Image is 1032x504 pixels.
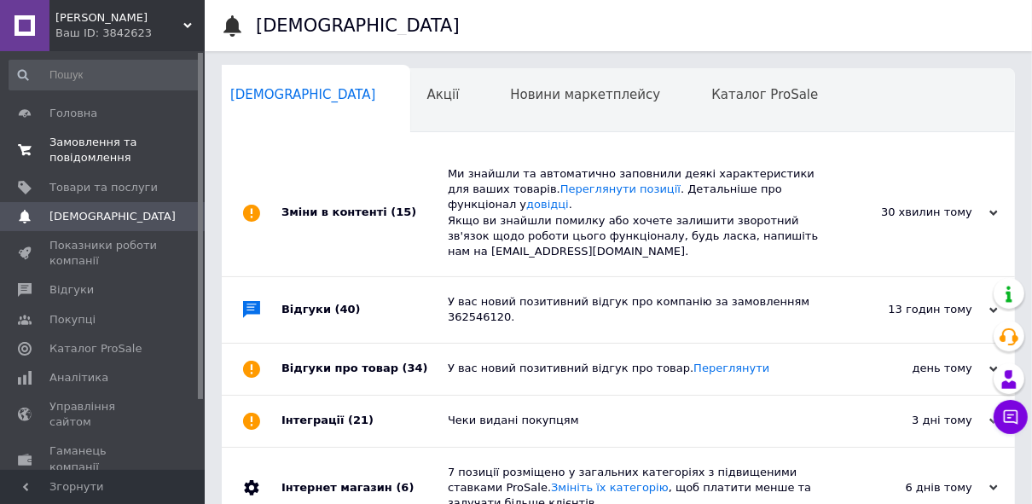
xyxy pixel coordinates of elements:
[49,312,96,327] span: Покупці
[827,413,998,428] div: 3 дні тому
[281,149,448,276] div: Зміни в контенті
[55,26,205,41] div: Ваш ID: 3842623
[693,362,769,374] a: Переглянути
[827,302,998,317] div: 13 годин тому
[49,282,94,298] span: Відгуки
[230,87,376,102] span: [DEMOGRAPHIC_DATA]
[827,480,998,495] div: 6 днів тому
[335,303,361,316] span: (40)
[448,361,827,376] div: У вас новий позитивний відгук про товар.
[55,10,183,26] span: RAZBORKA VAZ
[396,481,414,494] span: (6)
[560,182,681,195] a: Переглянути позиції
[526,198,569,211] a: довідці
[256,15,460,36] h1: [DEMOGRAPHIC_DATA]
[348,414,374,426] span: (21)
[49,209,176,224] span: [DEMOGRAPHIC_DATA]
[49,341,142,356] span: Каталог ProSale
[281,396,448,447] div: Інтеграції
[994,400,1028,434] button: Чат з покупцем
[711,87,818,102] span: Каталог ProSale
[391,206,416,218] span: (15)
[551,481,669,494] a: Змініть їх категорію
[448,166,827,259] div: Ми знайшли та автоматично заповнили деякі характеристики для ваших товарів. . Детальніше про функ...
[427,87,460,102] span: Акції
[281,277,448,342] div: Відгуки
[827,361,998,376] div: день тому
[49,180,158,195] span: Товари та послуги
[49,106,97,121] span: Головна
[49,443,158,474] span: Гаманець компанії
[403,362,428,374] span: (34)
[827,205,998,220] div: 30 хвилин тому
[510,87,660,102] span: Новини маркетплейсу
[9,60,201,90] input: Пошук
[281,344,448,395] div: Відгуки про товар
[49,238,158,269] span: Показники роботи компанії
[49,399,158,430] span: Управління сайтом
[448,294,827,325] div: У вас новий позитивний відгук про компанію за замовленням 362546120.
[49,135,158,165] span: Замовлення та повідомлення
[448,413,827,428] div: Чеки видані покупцям
[49,370,108,385] span: Аналітика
